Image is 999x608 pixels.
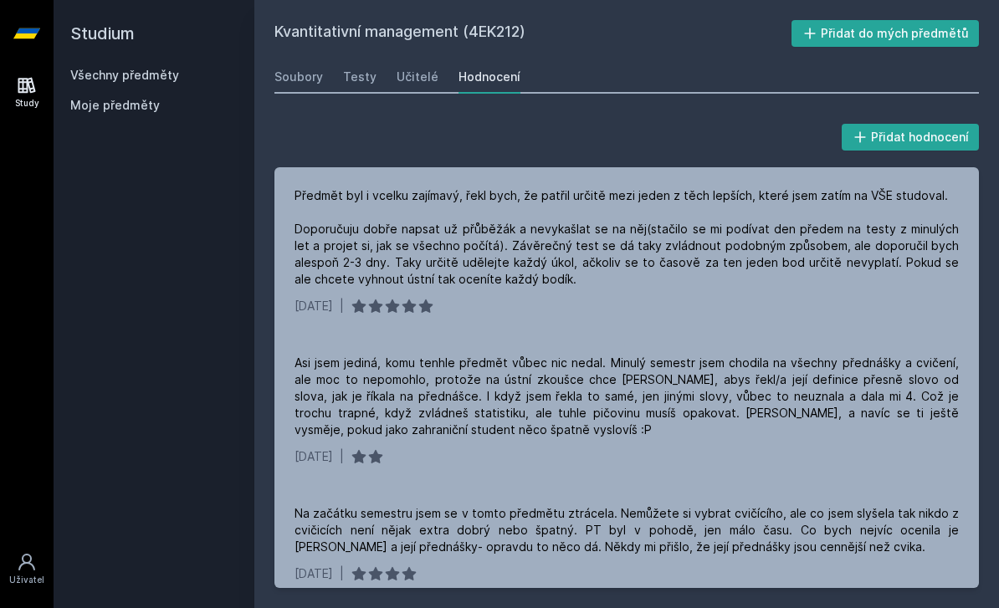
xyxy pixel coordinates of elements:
div: | [340,565,344,582]
a: Study [3,67,50,118]
a: Učitelé [397,60,438,94]
a: Uživatel [3,544,50,595]
div: Uživatel [9,574,44,586]
div: | [340,298,344,314]
button: Přidat do mých předmětů [792,20,980,47]
div: Na začátku semestru jsem se v tomto předmětu ztrácela. Nemůžete si vybrat cvičícího, ale co jsem ... [295,505,959,555]
span: Moje předměty [70,97,160,114]
div: Study [15,97,39,110]
div: [DATE] [295,298,333,314]
a: Hodnocení [459,60,520,94]
div: Předmět byl i vcelku zajímavý, řekl bych, že patřil určitě mezi jeden z těch lepších, které jsem ... [295,187,959,288]
a: Všechny předměty [70,68,179,82]
div: Učitelé [397,69,438,85]
button: Přidat hodnocení [842,124,980,151]
div: Testy [343,69,377,85]
div: Asi jsem jediná, komu tenhle předmět vůbec nic nedal. Minulý semestr jsem chodila na všechny před... [295,355,959,438]
div: Soubory [274,69,323,85]
div: [DATE] [295,448,333,465]
div: Hodnocení [459,69,520,85]
a: Testy [343,60,377,94]
div: [DATE] [295,565,333,582]
h2: Kvantitativní management (4EK212) [274,20,792,47]
div: | [340,448,344,465]
a: Soubory [274,60,323,94]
